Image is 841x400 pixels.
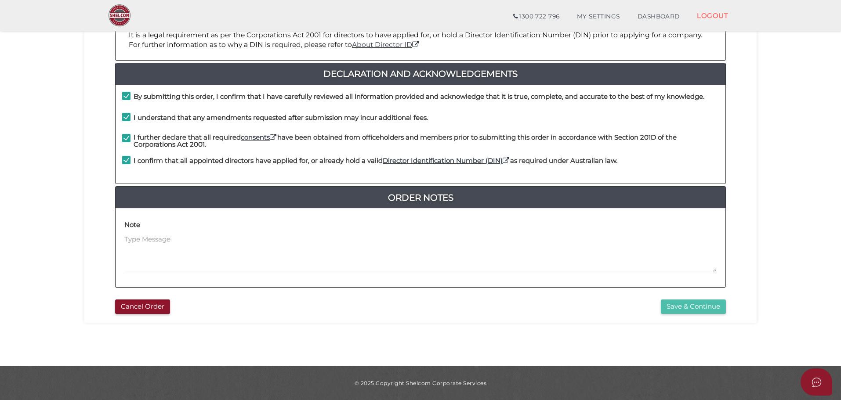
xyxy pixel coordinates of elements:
button: Cancel Order [115,299,170,314]
h4: I further declare that all required have been obtained from officeholders and members prior to su... [134,134,719,148]
a: LOGOUT [688,7,737,25]
a: Declaration And Acknowledgements [116,67,725,81]
a: Order Notes [116,191,725,205]
h4: I confirm that all appointed directors have applied for, or already hold a valid as required unde... [134,157,617,165]
a: MY SETTINGS [568,8,629,25]
a: 1300 722 796 [504,8,568,25]
a: consents [241,133,277,141]
button: Open asap [801,368,832,396]
a: About Director ID [352,40,420,49]
button: Save & Continue [661,299,726,314]
h4: I understand that any amendments requested after submission may incur additional fees. [134,114,428,122]
a: DASHBOARD [629,8,689,25]
div: © 2025 Copyright Shelcom Corporate Services [91,379,750,387]
p: It is a legal requirement as per the Corporations Act 2001 for directors to have applied for, or ... [129,30,712,50]
h4: Note [124,221,140,229]
h4: By submitting this order, I confirm that I have carefully reviewed all information provided and a... [134,93,704,101]
a: Director Identification Number (DIN) [383,156,510,165]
